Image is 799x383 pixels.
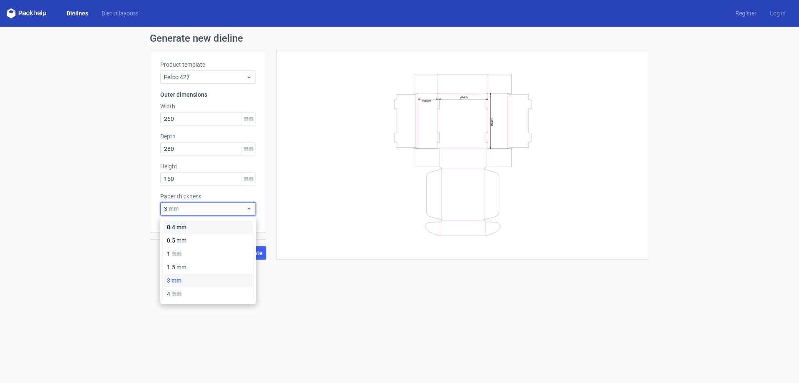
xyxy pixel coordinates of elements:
label: Paper thickness [160,192,256,200]
div: 1 mm [164,247,253,260]
label: Width [160,102,256,110]
span: mm [241,173,256,185]
label: Depth [160,132,256,140]
text: Depth [490,118,494,125]
div: 1.5 mm [164,260,253,274]
label: Height [160,162,256,170]
a: Log in [763,9,792,18]
div: 0.4 mm [164,220,253,234]
div: 3 mm [164,274,253,287]
a: Diecut layouts [95,9,145,18]
h1: Generate new dieline [150,33,649,43]
span: mm [241,143,256,155]
div: 0.5 mm [164,234,253,247]
h3: Outer dimensions [160,90,256,99]
span: 3 mm [164,205,246,213]
label: Product template [160,60,256,69]
text: Height [422,99,431,102]
a: Register [729,9,763,18]
span: Fefco 427 [164,73,246,81]
a: Dielines [60,9,95,18]
div: 4 mm [164,287,253,300]
text: Width [460,95,468,99]
span: mm [241,113,256,125]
